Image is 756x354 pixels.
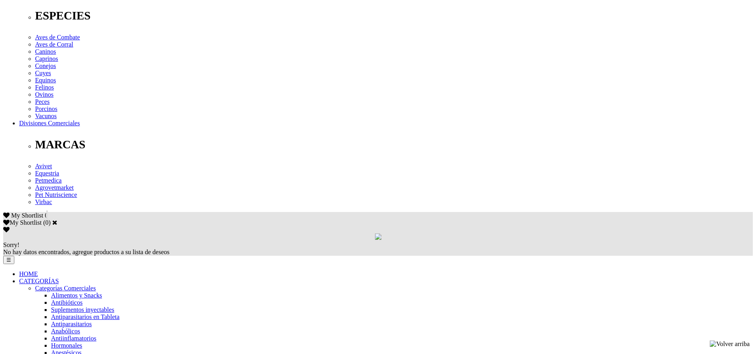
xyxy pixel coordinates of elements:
[35,70,51,76] a: Cuyes
[35,41,73,48] a: Aves de Corral
[45,219,49,226] label: 0
[35,77,56,84] a: Equinos
[3,241,20,248] span: Sorry!
[35,177,62,184] a: Petmedica
[4,268,137,350] iframe: Brevo live chat
[35,170,59,177] a: Equestria
[35,62,56,69] a: Conejos
[35,191,77,198] a: Pet Nutriscience
[3,241,753,256] div: No hay datos encontrados, agregue productos a su lista de deseos
[375,233,381,240] img: loading.gif
[35,198,52,205] a: Virbac
[19,120,80,126] a: Divisiones Comerciales
[35,113,57,119] a: Vacunos
[35,105,57,112] a: Porcinos
[3,256,14,264] button: ☰
[52,219,57,226] a: Cerrar
[710,340,750,348] img: Volver arriba
[11,212,43,219] span: My Shortlist
[35,163,52,169] a: Avivet
[35,84,54,91] a: Felinos
[35,138,753,151] p: MARCAS
[35,55,58,62] a: Caprinos
[43,219,51,226] span: ( )
[35,98,49,105] a: Peces
[35,184,74,191] a: Agrovetmarket
[35,9,753,22] p: ESPECIES
[35,91,53,98] a: Ovinos
[45,212,48,219] span: 0
[35,34,80,41] a: Aves de Combate
[3,219,41,226] label: My Shortlist
[35,48,56,55] a: Caninos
